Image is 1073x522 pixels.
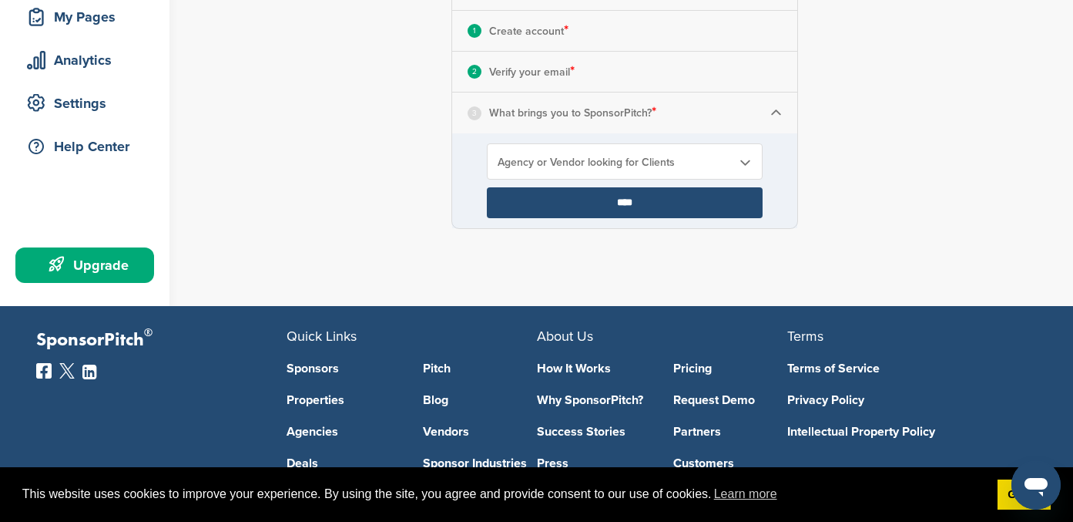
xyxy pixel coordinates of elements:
a: Success Stories [537,426,651,438]
div: My Pages [23,3,154,31]
a: Pricing [673,362,787,375]
a: learn more about cookies [712,483,780,506]
span: Agency or Vendor looking for Clients [498,156,732,169]
iframe: Button to launch messaging window [1011,460,1061,510]
img: Checklist arrow 1 [770,107,782,119]
a: dismiss cookie message [998,480,1051,510]
a: Upgrade [15,248,154,283]
a: Intellectual Property Policy [787,426,1014,438]
p: SponsorPitch [36,329,287,352]
a: Pitch [423,362,537,375]
div: 2 [468,65,481,79]
a: How It Works [537,362,651,375]
div: Help Center [23,133,154,160]
div: Settings [23,89,154,117]
a: Properties [287,394,401,406]
a: Vendors [423,426,537,438]
span: Quick Links [287,328,357,345]
a: Why SponsorPitch? [537,394,651,406]
a: Partners [673,426,787,438]
a: Request Demo [673,394,787,406]
span: Terms [787,328,823,345]
div: Upgrade [23,251,154,279]
p: Create account [489,21,568,41]
a: Settings [15,86,154,121]
a: Deals [287,457,401,470]
a: Press [537,457,651,470]
p: What brings you to SponsorPitch? [489,103,656,123]
span: About Us [537,328,593,345]
div: 1 [468,24,481,38]
a: Terms of Service [787,362,1014,375]
div: Analytics [23,46,154,74]
span: ® [144,323,153,342]
span: This website uses cookies to improve your experience. By using the site, you agree and provide co... [22,483,985,506]
a: Sponsor Industries [423,457,537,470]
a: Customers [673,457,787,470]
div: 3 [468,106,481,120]
img: Facebook [36,363,52,379]
a: Analytics [15,42,154,78]
a: Privacy Policy [787,394,1014,406]
a: Sponsors [287,362,401,375]
a: Blog [423,394,537,406]
img: Twitter [59,363,75,379]
a: Agencies [287,426,401,438]
p: Verify your email [489,62,575,82]
a: Help Center [15,129,154,164]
